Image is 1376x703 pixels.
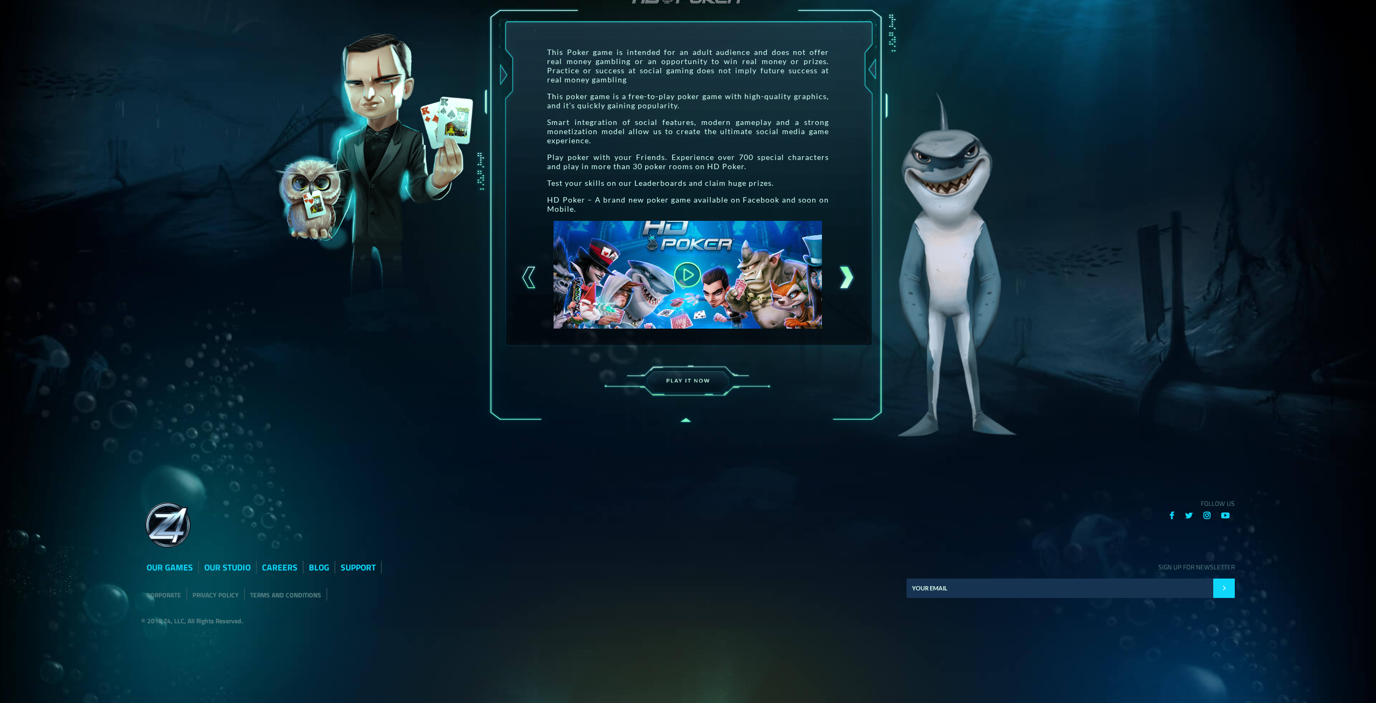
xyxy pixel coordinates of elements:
[547,178,829,187] p: Test your skills on our Leaderboards and claim huge prizes.
[192,590,239,600] a: PRIVACY POLICY
[907,579,1213,598] input: E-mail
[594,350,783,415] img: palace
[907,562,1235,572] p: SIGN UP FOR NEWSLETTER
[547,117,829,145] p: Smart integration of social features, modern gameplay and a strong monetization model allow us to...
[888,92,1017,436] img: palace
[547,195,829,213] p: HD Poker – A brand new poker game available on Facebook and soon on Mobile.
[547,152,829,171] p: Play poker with your Friends. Experience over 700 special characters and play in more than 30 pok...
[141,616,243,626] strong: © 2018 Z4, LLC, All Rights Reserved.
[1213,579,1235,598] input: Submit
[269,25,480,321] img: palace
[147,561,193,574] a: OUR GAMES
[309,561,329,574] a: BLOG
[141,498,195,552] img: grid
[147,590,181,600] a: CORPORATE
[547,47,829,84] p: This Poker game is intended for an adult audience and does not offer real money gambling or an op...
[204,561,251,574] a: OUR STUDIO
[907,498,1235,509] p: FOLLOW US
[547,92,829,110] p: This poker game is a free-to-play poker game with high-quality graphics, and it’s quickly gaining...
[341,561,376,574] a: SUPPORT
[262,561,298,574] a: CAREERS
[250,590,321,600] a: TERMS AND CONDITIONS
